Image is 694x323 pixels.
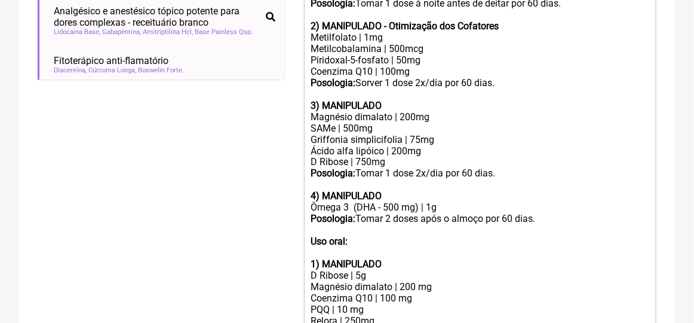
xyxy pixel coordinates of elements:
[311,214,650,236] div: Tomar 2 doses após o almoço por 60 dias.
[311,293,650,304] div: Coenzima Q10 | 100 mg
[311,282,650,293] div: Magnésio dimalato | 200 mg
[311,236,348,248] strong: Uso oral:
[195,28,253,36] span: Base Painless Qsp
[311,202,650,214] div: Ômega 3 (DHA - 500 mg) | 1g
[311,191,382,202] strong: 4) MANIPULADO
[311,32,650,77] div: Metilfolato | 1mg Metilcobalamina | 500mcg Piridoxal-5-fosfato | 50mg Coenzima Q10 | 100mg
[311,168,355,179] strong: Posologia:
[311,214,355,225] strong: Posologia:
[54,5,261,28] span: Analgésico e anestésico tópico potente para dores complexas - receituário branco
[54,28,100,36] span: Lidocaina Base
[88,66,136,74] span: Cúrcuma Longa
[311,77,355,89] strong: Posologia:
[311,270,650,282] div: D Ribose | 5g
[54,66,87,74] span: Diacereína
[54,55,168,66] span: Fitoterápico anti-flamatório
[311,304,650,316] div: PQQ | 10 mg
[102,28,141,36] span: Gabapentina
[311,259,382,270] strong: 1) MANIPULADO
[138,66,184,74] span: Boswelin Forte
[311,77,650,191] div: Sorver 1 dose 2x/dia por 60 dias. Magnésio dimalato | 200mg SAMe | 500mg Griffonia simplicifolia ...
[311,20,499,32] strong: 2) MANIPULADO - Otimização dos Cofatores
[311,100,382,111] strong: 3) MANIPULADO
[143,28,193,36] span: Amitriptilina Hcl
